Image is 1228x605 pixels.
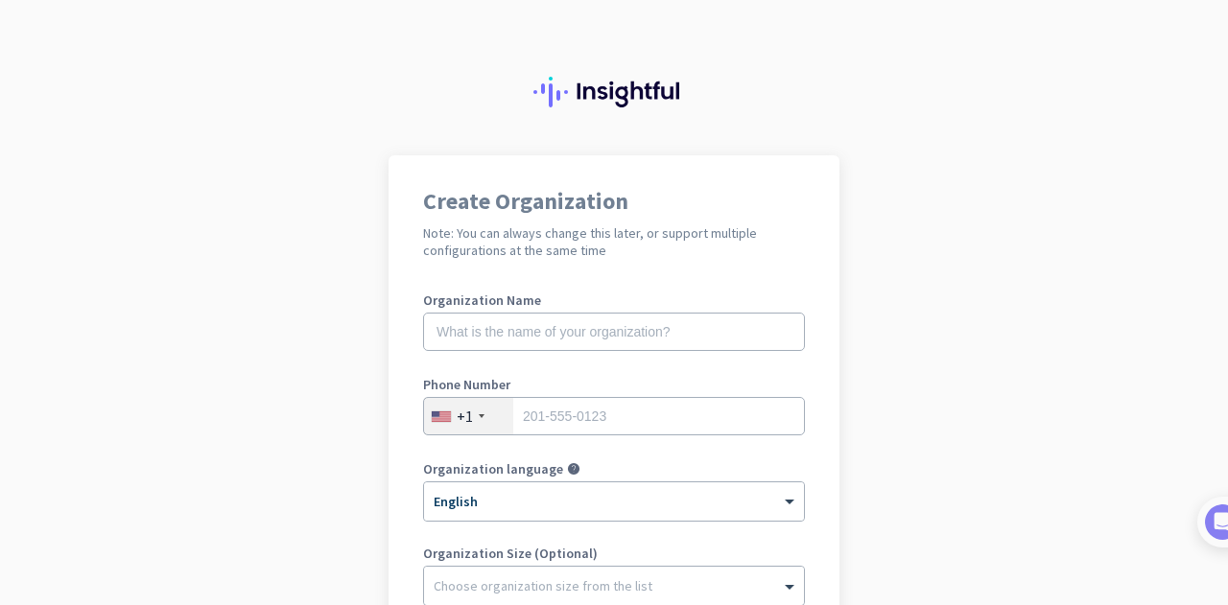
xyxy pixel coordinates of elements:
[533,77,695,107] img: Insightful
[423,313,805,351] input: What is the name of your organization?
[423,547,805,560] label: Organization Size (Optional)
[423,462,563,476] label: Organization language
[567,462,580,476] i: help
[423,224,805,259] h2: Note: You can always change this later, or support multiple configurations at the same time
[423,293,805,307] label: Organization Name
[423,190,805,213] h1: Create Organization
[423,378,805,391] label: Phone Number
[423,397,805,435] input: 201-555-0123
[457,407,473,426] div: +1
